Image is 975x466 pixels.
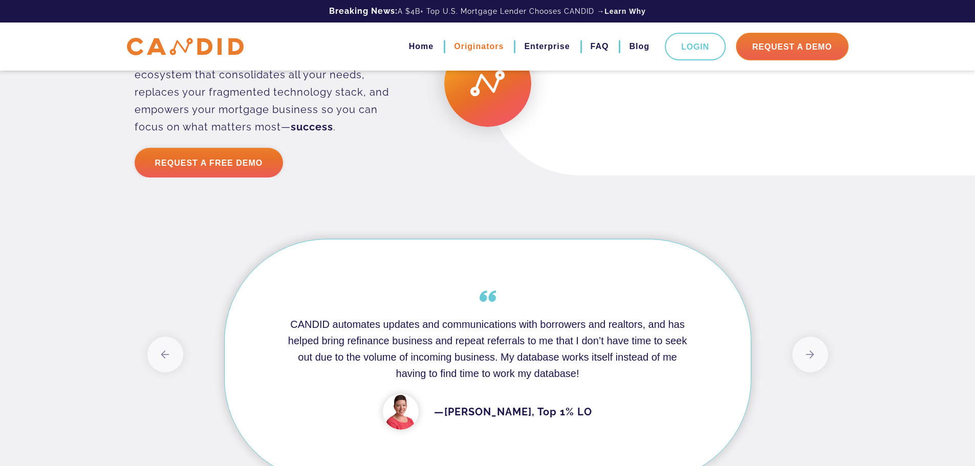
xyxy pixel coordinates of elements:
a: Blog [629,38,649,55]
a: Login [665,33,726,60]
p: Unlock the potential of CANDID, the all-in-one ecosystem that consolidates all your needs, replac... [135,49,406,136]
div: —[PERSON_NAME], Top 1% LO [284,394,692,430]
a: Enterprise [524,38,570,55]
h4: CANDID automates updates and communications with borrowers and realtors, and has helped bring ref... [284,316,692,382]
button: Previous [147,337,183,372]
b: Breaking News: [329,6,398,16]
a: Request a Free Demo [135,148,284,177]
a: Originators [454,38,504,55]
img: CANDID APP [127,38,244,56]
a: FAQ [591,38,609,55]
a: Home [409,38,434,55]
strong: success [291,121,333,133]
button: Next [792,337,828,372]
img: candid-headshot-dana.png [383,394,419,430]
a: Request A Demo [736,33,849,60]
a: Learn Why [604,6,646,16]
